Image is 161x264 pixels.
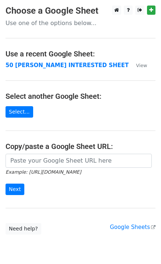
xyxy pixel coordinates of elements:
[129,62,147,69] a: View
[6,19,155,27] p: Use one of the options below...
[110,224,155,230] a: Google Sheets
[6,62,129,69] a: 50 [PERSON_NAME] INTERESTED SHEET
[136,63,147,68] small: View
[6,169,81,175] small: Example: [URL][DOMAIN_NAME]
[6,106,33,118] a: Select...
[6,223,41,235] a: Need help?
[6,49,155,58] h4: Use a recent Google Sheet:
[6,6,155,16] h3: Choose a Google Sheet
[6,154,152,168] input: Paste your Google Sheet URL here
[6,184,24,195] input: Next
[6,142,155,151] h4: Copy/paste a Google Sheet URL:
[6,92,155,101] h4: Select another Google Sheet:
